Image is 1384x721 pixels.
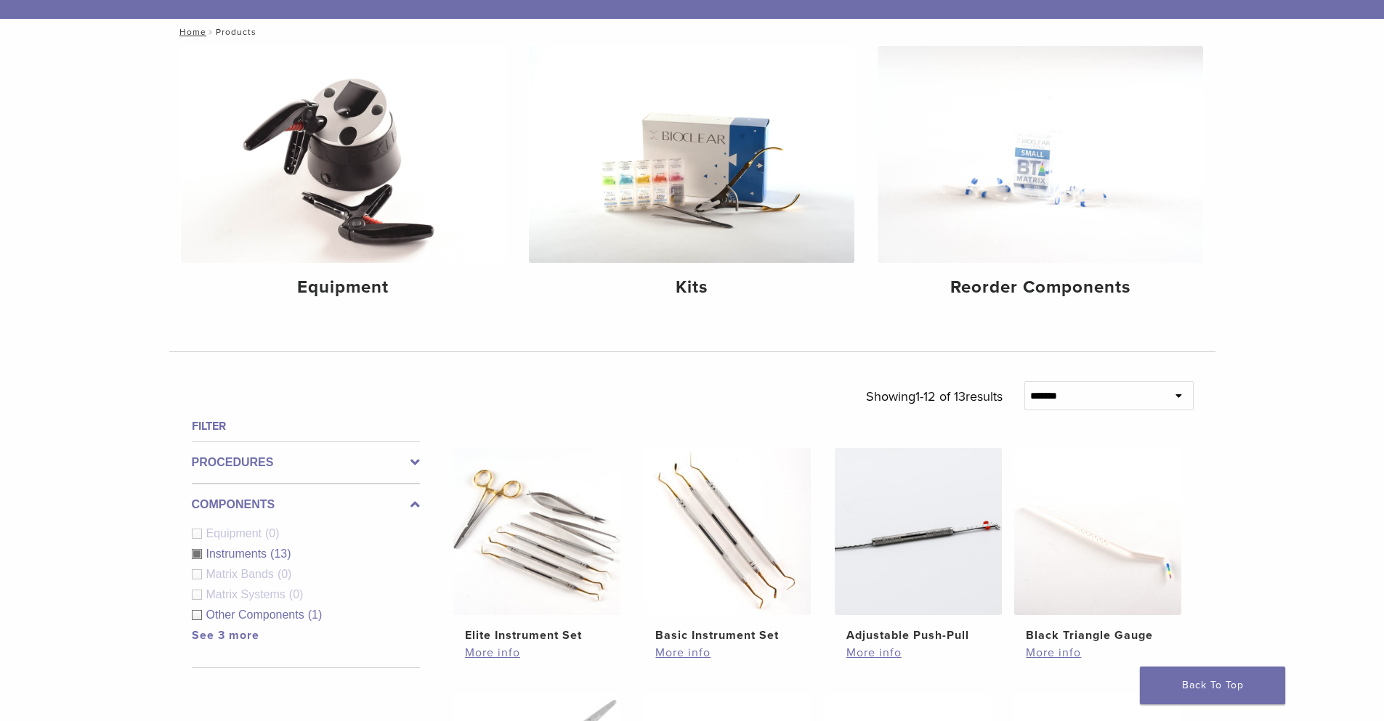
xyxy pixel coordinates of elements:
[192,454,420,471] label: Procedures
[878,46,1203,263] img: Reorder Components
[206,608,308,621] span: Other Components
[465,644,609,661] a: More info
[206,547,271,560] span: Instruments
[915,388,966,404] span: 1-12 of 13
[835,448,1002,615] img: Adjustable Push-Pull
[529,46,854,263] img: Kits
[643,448,812,644] a: Basic Instrument SetBasic Instrument Set
[1013,448,1183,644] a: Black Triangle GaugeBlack Triangle Gauge
[834,448,1003,644] a: Adjustable Push-PullAdjustable Push-Pull
[866,381,1003,412] p: Showing results
[1026,644,1170,661] a: More info
[192,496,420,513] label: Components
[193,274,495,301] h4: Equipment
[846,627,990,644] h2: Adjustable Push-Pull
[541,274,843,301] h4: Kits
[846,644,990,661] a: More info
[1026,627,1170,644] h2: Black Triangle Gauge
[278,568,292,580] span: (0)
[1014,448,1181,615] img: Black Triangle Gauge
[270,547,291,560] span: (13)
[465,627,609,644] h2: Elite Instrument Set
[529,46,854,310] a: Kits
[453,448,620,615] img: Elite Instrument Set
[181,46,506,263] img: Equipment
[192,628,259,643] a: See 3 more
[206,568,278,580] span: Matrix Bands
[644,448,811,615] img: Basic Instrument Set
[308,608,323,621] span: (1)
[655,644,799,661] a: More info
[878,46,1203,310] a: Reorder Components
[655,627,799,644] h2: Basic Instrument Set
[192,417,420,435] h4: Filter
[1140,667,1285,704] a: Back To Top
[206,28,216,36] span: /
[289,588,304,600] span: (0)
[265,527,280,539] span: (0)
[889,274,1191,301] h4: Reorder Components
[175,27,206,37] a: Home
[169,19,1215,45] nav: Products
[453,448,622,644] a: Elite Instrument SetElite Instrument Set
[206,588,289,600] span: Matrix Systems
[206,527,266,539] span: Equipment
[181,46,506,310] a: Equipment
